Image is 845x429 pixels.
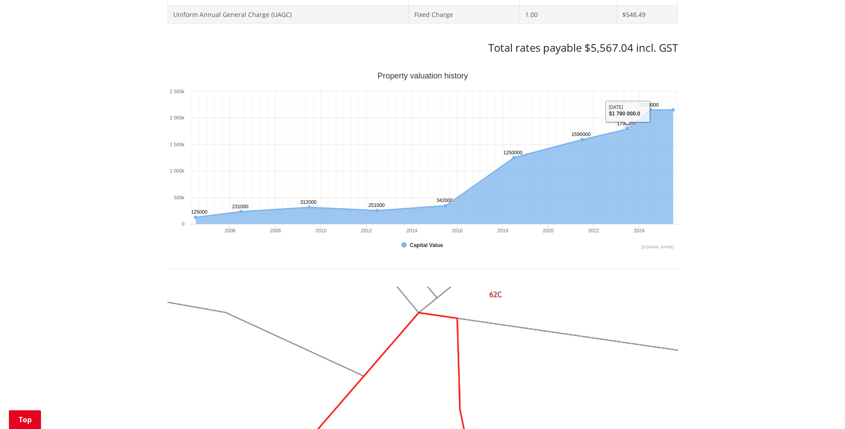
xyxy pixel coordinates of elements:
button: Show Capital Value [401,241,445,249]
text: 2016 [452,228,462,233]
path: Tuesday, Jun 30, 12:00, 312,000. Capital Value. [307,206,311,209]
text: 312000 [300,199,317,205]
text: 2012 [361,228,371,233]
svg: Interactive chart [167,72,678,251]
text: 2150000 [640,102,659,107]
path: Saturday, Jun 30, 12:00, 251,000. Capital Value. [375,209,379,212]
path: Saturday, Jun 30, 12:00, 1,250,000. Capital Value. [512,156,516,160]
text: 2018 [497,228,508,233]
td: 1.00 [520,5,617,24]
text: Property valuation history [377,71,468,80]
text: 1590000 [571,132,591,137]
text: 2022 [588,228,599,233]
text: 1 500k [169,142,184,147]
path: Friday, Jun 30, 12:00, 231,000. Capital Value. [239,210,243,214]
path: Friday, Jun 30, 12:00, 1,790,000. Capital Value. [625,126,630,132]
path: Sunday, Jun 30, 12:00, 2,150,000. Capital Value. [648,108,652,112]
text: 342000 [437,198,453,203]
td: Uniform Annual General Charge (UAGC) [167,5,408,24]
div: Property valuation history. Highcharts interactive chart. [167,72,678,251]
text: 2024 [633,228,644,233]
text: 1790000 [617,121,636,126]
path: Monday, Jun 30, 12:00, 2,150,000. Capital Value. [671,108,674,112]
text: 2 000k [169,115,184,120]
text: 2008 [270,228,281,233]
text: 2006 [225,228,235,233]
text: 125000 [191,209,208,214]
path: Wednesday, Jun 30, 12:00, 125,000. Capital Value. [194,215,197,219]
text: 231000 [232,204,249,209]
text: 2010 [315,228,326,233]
text: 251000 [368,202,385,208]
text: 0 [181,221,184,227]
text: 2 500k [169,89,184,94]
text: Chart credits: Highcharts.com [641,245,673,249]
td: Fixed Charge [408,5,520,24]
iframe: Messenger Launcher [804,392,836,424]
text: 2020 [543,228,553,233]
text: 2014 [406,228,417,233]
td: $548.49 [617,5,678,24]
h3: Total rates payable $5,567.04 incl. GST [167,41,678,54]
path: Tuesday, Jun 30, 12:00, 342,000. Capital Value. [444,204,447,207]
text: 500k [174,195,184,200]
text: 1 000k [169,168,184,173]
text: 1250000 [503,150,523,155]
a: Top [9,410,41,429]
path: Wednesday, Jun 30, 12:00, 1,590,000. Capital Value. [580,138,584,141]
